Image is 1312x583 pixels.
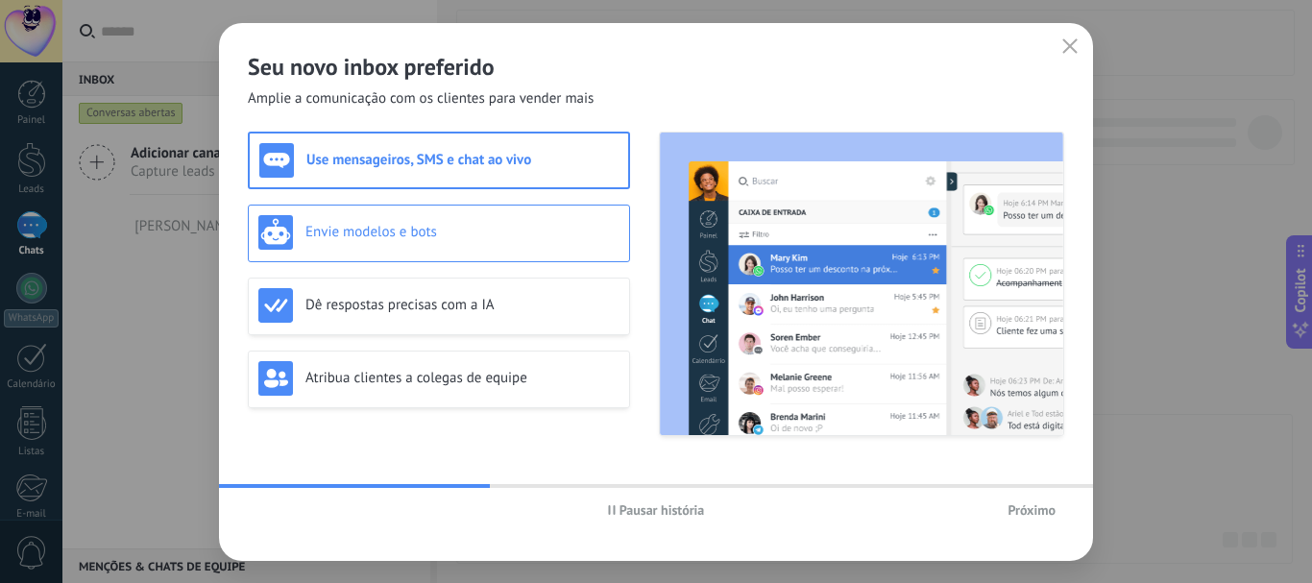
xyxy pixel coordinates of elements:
[599,496,714,524] button: Pausar história
[248,52,1064,82] h2: Seu novo inbox preferido
[248,89,594,109] span: Amplie a comunicação com os clientes para vender mais
[620,503,705,517] span: Pausar história
[999,496,1064,524] button: Próximo
[1008,503,1056,517] span: Próximo
[305,296,620,314] h3: Dê respostas precisas com a IA
[306,151,619,169] h3: Use mensageiros, SMS e chat ao vivo
[305,369,620,387] h3: Atribua clientes a colegas de equipe
[305,223,620,241] h3: Envie modelos e bots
